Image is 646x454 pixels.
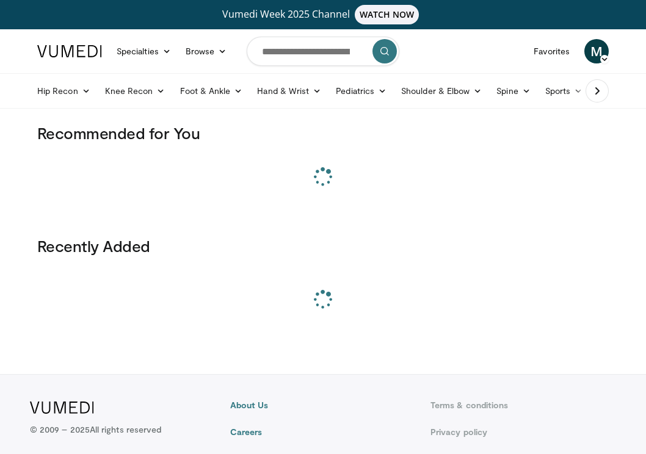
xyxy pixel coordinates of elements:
p: © 2009 – 2025 [30,423,161,436]
a: Terms & conditions [430,399,616,411]
a: Pediatrics [328,79,394,103]
a: Specialties [109,39,178,63]
a: Careers [230,426,416,438]
a: Browse [178,39,234,63]
a: Sports [538,79,590,103]
a: Hand & Wrist [250,79,328,103]
img: VuMedi Logo [37,45,102,57]
a: Knee Recon [98,79,173,103]
a: Shoulder & Elbow [394,79,489,103]
a: Foot & Ankle [173,79,250,103]
input: Search topics, interventions [247,37,399,66]
span: WATCH NOW [355,5,419,24]
a: Hip Recon [30,79,98,103]
a: Favorites [526,39,577,63]
h3: Recommended for You [37,123,609,143]
a: Vumedi Week 2025 ChannelWATCH NOW [30,5,616,24]
span: All rights reserved [90,424,161,434]
h3: Recently Added [37,236,609,256]
a: M [584,39,609,63]
a: About Us [230,399,416,411]
img: VuMedi Logo [30,402,94,414]
a: Spine [489,79,537,103]
a: Privacy policy [430,426,616,438]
